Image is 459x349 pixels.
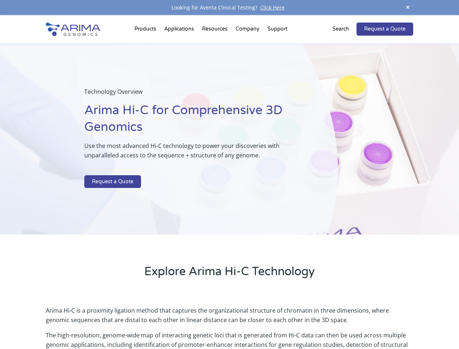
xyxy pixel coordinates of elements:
a: Request a Quote [357,23,413,36]
p: Use the most advanced Hi-C technology to power your discoveries with unparalleled access to the s... [84,141,301,166]
p: Search [333,24,349,34]
h1: Arima Hi-C for Comprehensive 3D Genomics [84,102,301,141]
a: Request a Quote [84,175,141,188]
p: Arima Hi-C is a proximity ligation method that captures the organizational structure of chromatin... [46,306,413,330]
img: Arima-Genomics-logo [46,23,100,36]
div: Looking for Aventa Clinical Testing? [46,3,413,12]
p: Technology Overview [84,87,301,102]
a: Click Here [257,4,287,11]
h2: Explore Arima Hi-C Technology [46,264,413,285]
